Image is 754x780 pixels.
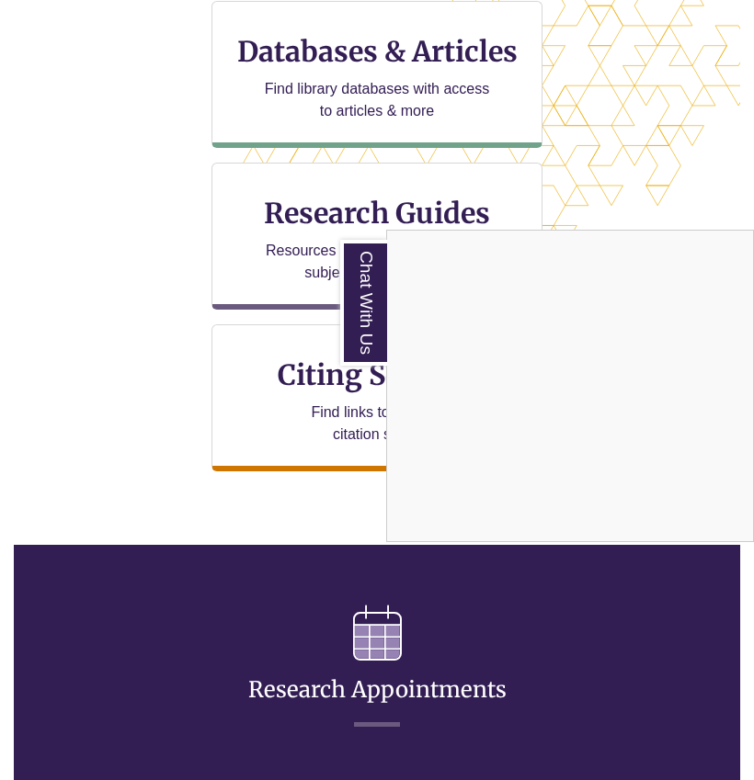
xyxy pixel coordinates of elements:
[211,1,543,148] a: Databases & Articles Find library databases with access to articles & more
[340,240,387,366] a: Chat With Us
[227,196,527,231] h3: Research Guides
[227,34,527,69] h3: Databases & Articles
[265,357,489,392] h3: Citing Sources
[387,231,753,541] iframe: Chat Widget
[257,78,497,122] p: Find library databases with access to articles & more
[211,163,543,310] a: Research Guides Resources categorized by course, subject, or information
[248,631,507,704] a: Research Appointments
[288,401,467,446] p: Find links to popular citation styles
[211,324,543,471] a: Citing Sources Find links to popular citation styles
[386,230,754,542] div: Chat With Us
[257,240,497,284] p: Resources categorized by course, subject, or information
